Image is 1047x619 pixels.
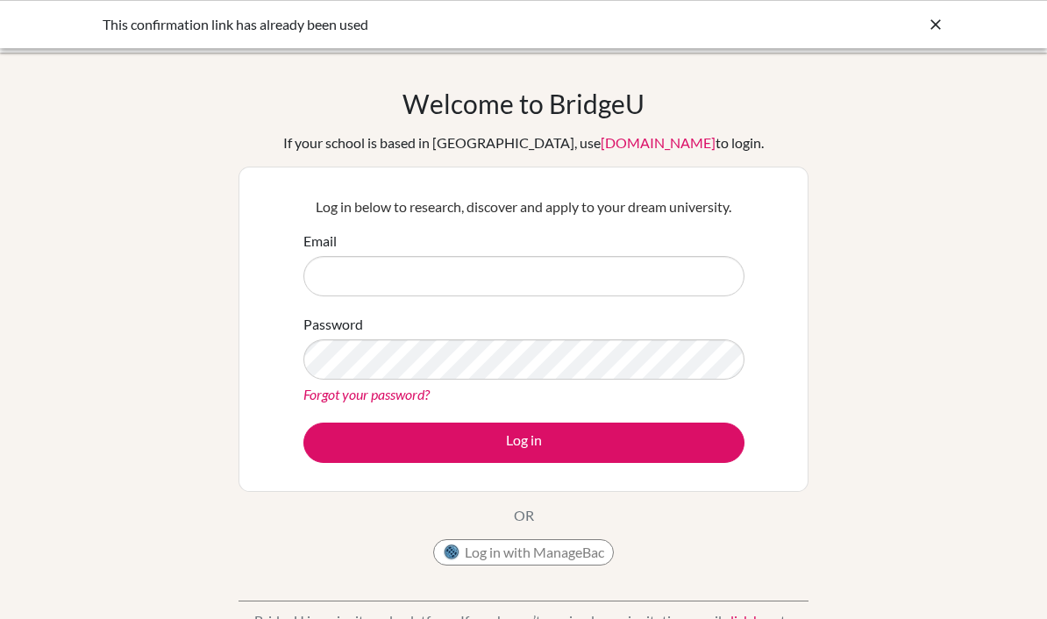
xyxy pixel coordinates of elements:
h1: Welcome to BridgeU [402,88,645,119]
p: OR [514,505,534,526]
label: Email [303,231,337,252]
div: This confirmation link has already been used [103,14,681,35]
div: If your school is based in [GEOGRAPHIC_DATA], use to login. [283,132,764,153]
button: Log in with ManageBac [433,539,614,566]
a: [DOMAIN_NAME] [601,134,716,151]
p: Log in below to research, discover and apply to your dream university. [303,196,744,217]
label: Password [303,314,363,335]
a: Forgot your password? [303,386,430,402]
button: Log in [303,423,744,463]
